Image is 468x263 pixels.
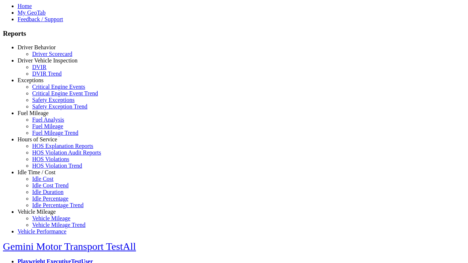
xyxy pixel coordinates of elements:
a: Feedback / Support [18,16,63,22]
a: Gemini Motor Transport TestAll [3,241,136,252]
a: HOS Explanation Reports [32,143,93,149]
a: HOS Violation Trend [32,163,82,169]
a: Hours of Service [18,136,57,142]
a: Critical Engine Events [32,84,85,90]
a: Home [18,3,32,9]
a: Idle Percentage [32,195,68,202]
a: DVIR [32,64,46,70]
a: Fuel Mileage [18,110,49,116]
a: HOS Violations [32,156,69,162]
a: Driver Scorecard [32,51,72,57]
a: Safety Exceptions [32,97,75,103]
a: My GeoTab [18,9,46,16]
a: DVIR Trend [32,70,61,77]
a: Critical Engine Event Trend [32,90,98,96]
h3: Reports [3,30,465,38]
a: Vehicle Mileage [18,209,56,215]
a: Idle Cost [32,176,53,182]
a: Idle Duration [32,189,64,195]
a: Vehicle Mileage [32,215,70,221]
a: Fuel Mileage Trend [32,130,78,136]
a: Driver Vehicle Inspection [18,57,78,64]
a: Exceptions [18,77,44,83]
a: Idle Time / Cost [18,169,56,175]
a: Idle Percentage Trend [32,202,83,208]
a: Vehicle Performance [18,228,67,235]
a: Driver Behavior [18,44,56,50]
a: Fuel Mileage [32,123,63,129]
a: Safety Exception Trend [32,103,87,110]
a: Idle Cost Trend [32,182,69,188]
a: HOS Violation Audit Reports [32,149,101,156]
a: Fuel Analysis [32,117,64,123]
a: Vehicle Mileage Trend [32,222,86,228]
